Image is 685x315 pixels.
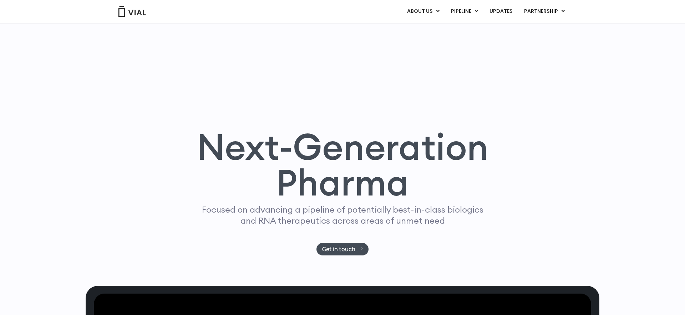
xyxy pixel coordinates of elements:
[518,5,570,17] a: PARTNERSHIPMenu Toggle
[316,243,369,255] a: Get in touch
[199,204,486,226] p: Focused on advancing a pipeline of potentially best-in-class biologics and RNA therapeutics acros...
[484,5,518,17] a: UPDATES
[445,5,483,17] a: PIPELINEMenu Toggle
[188,129,497,201] h1: Next-Generation Pharma
[322,247,355,252] span: Get in touch
[118,6,146,17] img: Vial Logo
[401,5,445,17] a: ABOUT USMenu Toggle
